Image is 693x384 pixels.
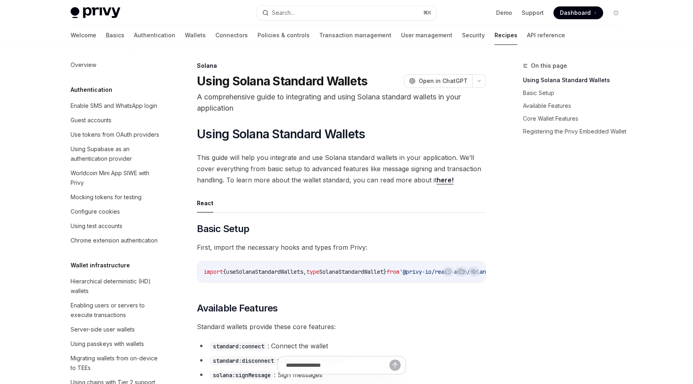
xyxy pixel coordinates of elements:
img: light logo [71,7,120,18]
span: } [383,268,387,275]
a: User management [401,26,452,45]
a: Core Wallet Features [523,112,629,125]
button: React [197,194,213,212]
li: : Connect the wallet [197,340,486,352]
a: Connectors [215,26,248,45]
a: Wallets [185,26,206,45]
div: Mocking tokens for testing [71,192,142,202]
span: On this page [531,61,567,71]
a: Basic Setup [523,87,629,99]
a: Demo [496,9,512,17]
p: A comprehensive guide to integrating and using Solana standard wallets in your application [197,91,486,114]
div: Search... [272,8,294,18]
span: Available Features [197,302,278,315]
div: Worldcoin Mini App SIWE with Privy [71,168,162,188]
button: Ask AI [469,266,479,277]
a: Enabling users or servers to execute transactions [64,298,167,322]
button: Search...⌘K [257,6,436,20]
a: Support [522,9,544,17]
button: Toggle dark mode [610,6,622,19]
div: Overview [71,60,96,70]
a: here! [437,176,454,184]
h1: Using Solana Standard Wallets [197,74,367,88]
span: Dashboard [560,9,591,17]
a: Registering the Privy Embedded Wallet [523,125,629,138]
button: Open in ChatGPT [404,74,472,88]
div: Guest accounts [71,115,111,125]
h5: Wallet infrastructure [71,261,130,270]
div: Use tokens from OAuth providers [71,130,159,139]
span: Using Solana Standard Wallets [197,127,365,141]
span: import [204,268,223,275]
span: SolanaStandardWallet [319,268,383,275]
a: Server-side user wallets [64,322,167,337]
a: Security [462,26,485,45]
a: Enable SMS and WhatsApp login [64,99,167,113]
span: , [303,268,306,275]
a: Basics [106,26,124,45]
a: Using passkeys with wallets [64,337,167,351]
div: Using Supabase as an authentication provider [71,144,162,164]
a: Transaction management [319,26,391,45]
code: standard:connect [210,342,267,351]
a: Welcome [71,26,96,45]
a: Mocking tokens for testing [64,190,167,204]
span: ⌘ K [423,10,432,16]
span: Basic Setup [197,222,249,235]
a: Recipes [494,26,517,45]
span: Standard wallets provide these core features: [197,321,486,332]
a: Policies & controls [257,26,310,45]
button: Send message [389,360,401,371]
a: Overview [64,58,167,72]
a: API reference [527,26,565,45]
span: useSolanaStandardWallets [226,268,303,275]
a: Using Supabase as an authentication provider [64,142,167,166]
a: Available Features [523,99,629,112]
span: from [387,268,399,275]
a: Guest accounts [64,113,167,127]
span: Open in ChatGPT [419,77,468,85]
a: Dashboard [553,6,603,19]
div: Enabling users or servers to execute transactions [71,301,162,320]
a: Using test accounts [64,219,167,233]
div: Solana [197,62,486,70]
div: Server-side user wallets [71,325,135,334]
div: Using test accounts [71,221,122,231]
a: Authentication [134,26,175,45]
span: First, import the necessary hooks and types from Privy: [197,242,486,253]
a: Use tokens from OAuth providers [64,127,167,142]
button: Report incorrect code [443,266,454,277]
h5: Authentication [71,85,112,95]
button: Copy the contents from the code block [456,266,466,277]
div: Enable SMS and WhatsApp login [71,101,157,111]
span: { [223,268,226,275]
a: Migrating wallets from on-device to TEEs [64,351,167,375]
a: Chrome extension authentication [64,233,167,248]
a: Hierarchical deterministic (HD) wallets [64,274,167,298]
a: Using Solana Standard Wallets [523,74,629,87]
span: type [306,268,319,275]
a: Configure cookies [64,204,167,219]
div: Migrating wallets from on-device to TEEs [71,354,162,373]
div: Using passkeys with wallets [71,339,144,349]
span: '@privy-io/react-auth/solana' [399,268,492,275]
div: Chrome extension authentication [71,236,158,245]
div: Hierarchical deterministic (HD) wallets [71,277,162,296]
span: This guide will help you integrate and use Solana standard wallets in your application. We’ll cov... [197,152,486,186]
a: Worldcoin Mini App SIWE with Privy [64,166,167,190]
div: Configure cookies [71,207,120,216]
